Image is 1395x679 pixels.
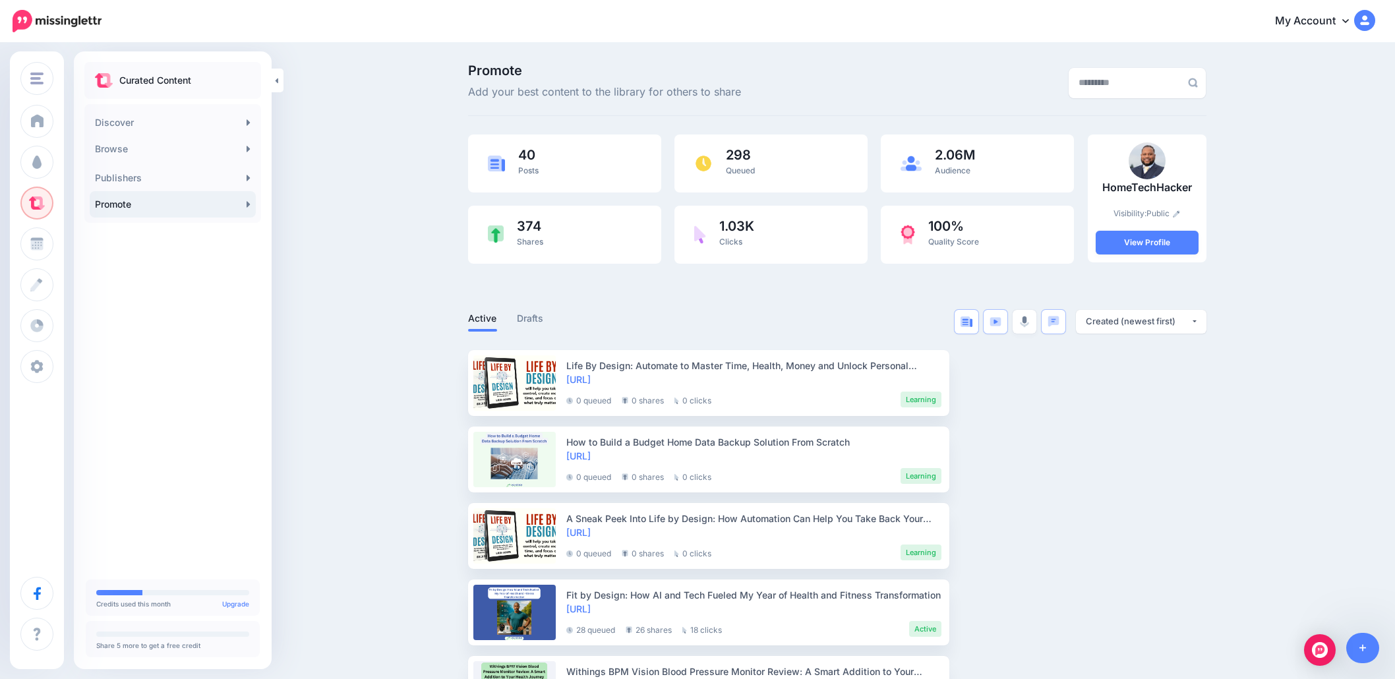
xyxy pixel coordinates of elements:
li: 26 shares [626,621,672,637]
img: search-grey-6.png [1188,78,1198,88]
img: video-blue.png [990,317,1001,326]
li: 0 shares [622,392,664,407]
li: 18 clicks [682,621,722,637]
a: Discover [90,109,256,136]
a: Public [1146,208,1180,218]
li: 0 clicks [674,392,711,407]
img: share-grey.png [622,550,628,557]
li: Learning [901,468,941,484]
li: 0 clicks [674,468,711,484]
a: [URL] [566,450,591,461]
span: 40 [518,148,539,162]
span: Audience [935,165,970,175]
img: share-grey.png [622,473,628,481]
li: 0 queued [566,468,611,484]
img: article-blue.png [488,156,505,171]
div: A Sneak Peek Into Life by Design: How Automation Can Help You Take Back Your Time [566,512,941,525]
li: 0 shares [622,468,664,484]
span: Queued [726,165,755,175]
img: clock.png [694,154,713,173]
img: prize-red.png [901,225,915,245]
a: View Profile [1096,231,1199,254]
p: Curated Content [119,73,191,88]
li: Active [909,621,941,637]
img: share-grey.png [622,397,628,404]
img: menu.png [30,73,44,84]
div: How to Build a Budget Home Data Backup Solution From Scratch [566,435,941,449]
span: Add your best content to the library for others to share [468,84,741,101]
span: 298 [726,148,755,162]
img: clock-grey-darker.png [566,627,573,634]
div: Withings BPM Vision Blood Pressure Monitor Review: A Smart Addition to Your Health Journey [566,664,941,678]
span: 100% [928,220,979,233]
li: 0 queued [566,545,611,560]
span: Shares [517,237,543,247]
span: Promote [468,64,741,77]
button: Created (newest first) [1076,310,1206,334]
p: HomeTechHacker [1096,179,1199,196]
a: [URL] [566,603,591,614]
a: [URL] [566,527,591,538]
img: chat-square-blue.png [1048,316,1059,327]
img: clock-grey-darker.png [566,398,573,404]
a: Publishers [90,165,256,191]
a: My Account [1262,5,1375,38]
div: Life By Design: Automate to Master Time, Health, Money and Unlock Personal Success [566,359,941,372]
img: microphone-grey.png [1020,316,1029,328]
span: 1.03K [719,220,754,233]
img: share-grey.png [626,626,632,634]
img: EXVTPELXLNRH4YD903EAOEK7PJWWO6UE_thumb.jpg [1129,142,1166,179]
div: Open Intercom Messenger [1304,634,1336,666]
span: Posts [518,165,539,175]
div: Created (newest first) [1086,315,1191,328]
div: Fit by Design: How AI and Tech Fueled My Year of Health and Fitness Transformation [566,588,941,602]
img: clock-grey-darker.png [566,550,573,557]
li: 28 queued [566,621,615,637]
img: article-blue.png [961,316,972,327]
a: Active [468,310,497,326]
li: Learning [901,392,941,407]
img: pencil.png [1173,210,1180,218]
li: 0 clicks [674,545,711,560]
img: pointer-grey.png [682,627,687,634]
img: pointer-grey.png [674,550,679,557]
a: Browse [90,136,256,162]
img: clock-grey-darker.png [566,474,573,481]
span: Quality Score [928,237,979,247]
span: 2.06M [935,148,975,162]
p: Visibility: [1096,207,1199,220]
img: curate.png [95,73,113,88]
img: pointer-grey.png [674,398,679,404]
li: 0 queued [566,392,611,407]
span: Clicks [719,237,742,247]
img: Missinglettr [13,10,102,32]
span: 374 [517,220,543,233]
li: 0 shares [622,545,664,560]
img: pointer-purple.png [694,225,706,244]
a: [URL] [566,374,591,385]
a: Drafts [517,310,544,326]
img: users-blue.png [901,156,922,171]
img: pointer-grey.png [674,474,679,481]
img: share-green.png [488,225,504,243]
a: Promote [90,191,256,218]
li: Learning [901,545,941,560]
